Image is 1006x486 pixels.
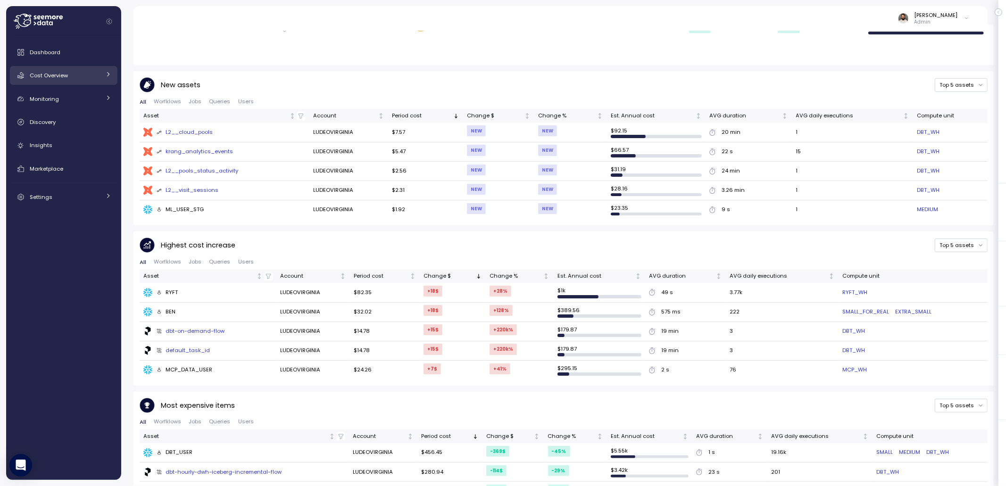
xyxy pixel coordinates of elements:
[140,269,276,283] th: AssetNot sorted
[524,113,531,119] div: Not sorted
[926,448,949,457] a: DBT_WH
[538,184,557,195] div: NEW
[354,272,408,280] div: Period cost
[467,145,486,156] div: NEW
[340,273,346,280] div: Not sorted
[378,113,384,119] div: Not sorted
[645,269,726,283] th: AVG durationNot sorted
[649,272,714,280] div: AVG duration
[157,206,204,214] div: ML_USER_STG
[157,468,282,477] div: dbt-hourly-dwh-iceberg-incremental-flow
[554,361,645,379] td: $ 295.15
[722,206,730,214] div: 9 s
[417,429,482,443] th: Period costSorted descending
[143,186,306,195] a: L2__visit_sessions
[350,303,420,322] td: $32.02
[140,109,309,123] th: AssetNot sorted
[607,429,692,443] th: Est. Annual costNot sorted
[917,128,939,137] a: DBT_WH
[490,286,511,297] div: +28 %
[30,141,52,149] span: Insights
[726,361,839,379] td: 76
[30,193,52,201] span: Settings
[726,283,839,302] td: 3.77k
[10,113,117,132] a: Discovery
[388,200,463,219] td: $1.92
[544,429,607,443] th: Change %Not sorted
[140,420,146,425] span: All
[682,433,689,440] div: Not sorted
[876,432,984,441] div: Compute unit
[103,18,115,25] button: Collapse navigation
[30,165,63,173] span: Marketplace
[407,433,414,440] div: Not sorted
[661,327,679,336] div: 19 min
[842,346,865,355] a: DBT_WH
[467,184,486,195] div: NEW
[490,272,541,280] div: Change %
[30,49,60,56] span: Dashboard
[771,432,860,441] div: AVG daily executions
[715,273,722,280] div: Not sorted
[309,181,389,200] td: LUDEOVIRGINIA
[350,283,420,302] td: $82.35
[353,432,406,441] div: Account
[276,269,350,283] th: AccountNot sorted
[635,273,641,280] div: Not sorted
[424,286,442,297] div: +18 $
[661,288,673,297] div: 49 s
[143,166,306,176] a: L2__pools_status_activity
[695,113,702,119] div: Not sorted
[726,303,839,322] td: 222
[895,308,931,316] a: EXTRA_SMALL
[157,366,213,374] div: MCP_DATA_USER
[161,80,200,91] p: New assets
[792,181,914,200] td: 1
[143,112,288,120] div: Asset
[486,432,532,441] div: Change $
[792,162,914,181] td: 1
[915,11,958,19] div: [PERSON_NAME]
[417,443,482,462] td: $456.45
[313,112,376,120] div: Account
[467,165,486,175] div: NEW
[862,433,869,440] div: Not sorted
[309,142,389,162] td: LUDEOVIRGINIA
[661,308,681,316] div: 575 ms
[792,142,914,162] td: 15
[548,432,595,441] div: Change %
[935,399,988,412] button: Top 5 assets
[722,148,733,156] div: 22 s
[792,109,914,123] th: AVG daily executionsNot sorted
[842,288,867,297] a: RYFT_WH
[388,109,463,123] th: Period costSorted descending
[157,346,210,355] div: default_task_id
[143,468,345,477] a: dbt-hourly-dwh-iceberg-incremental-flow
[276,303,350,322] td: LUDEOVIRGINIA
[280,272,338,280] div: Account
[10,43,117,62] a: Dashboard
[708,448,715,457] div: 1 s
[726,322,839,341] td: 3
[842,272,984,280] div: Compute unit
[349,462,417,482] td: LUDEOVIRGINIA
[917,148,939,156] a: DBT_WH
[538,165,557,175] div: NEW
[209,99,231,104] span: Queries
[349,443,417,462] td: LUDEOVIRGINIA
[30,95,59,103] span: Monitoring
[490,305,513,316] div: +128 %
[757,433,764,440] div: Not sorted
[490,324,517,335] div: +220k %
[309,123,389,142] td: LUDEOVIRGINIA
[140,99,146,105] span: All
[935,239,988,252] button: Top 5 assets
[607,443,692,462] td: $ 5.55k
[726,341,839,361] td: 3
[309,200,389,219] td: LUDEOVIRGINIA
[475,273,482,280] div: Sorted descending
[420,269,486,283] th: Change $Sorted descending
[209,259,231,264] span: Queries
[915,19,958,25] p: Admin
[276,341,350,361] td: LUDEOVIRGINIA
